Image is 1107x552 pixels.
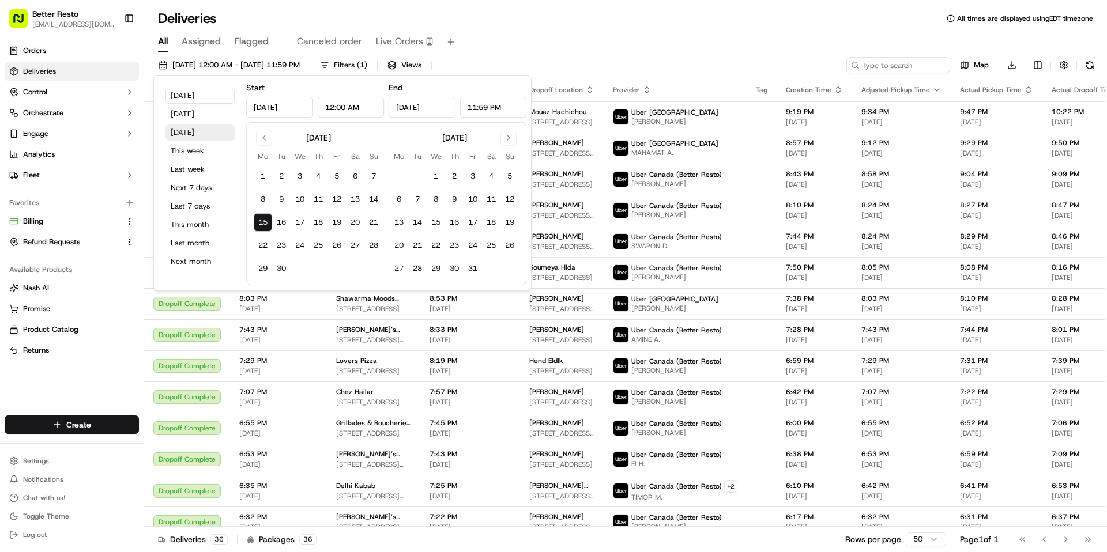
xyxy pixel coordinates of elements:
span: 8:29 PM [960,232,1033,241]
span: [DATE] [960,149,1033,158]
button: Control [5,83,139,101]
span: Refund Requests [23,237,80,247]
span: • [38,210,42,219]
span: Adjusted Pickup Time [861,85,930,94]
button: Toggle Theme [5,508,139,524]
span: [DATE] [239,304,318,313]
p: Welcome 👋 [12,46,210,65]
a: Refund Requests [9,237,121,247]
span: 8:27 PM [960,201,1033,210]
button: Start new chat [196,114,210,127]
span: Toggle Theme [23,512,69,521]
span: Uber Canada (Better Resto) [631,232,722,241]
button: 23 [272,236,291,255]
button: 9 [445,190,464,209]
span: [PERSON_NAME] [631,179,722,188]
a: Product Catalog [9,324,134,335]
button: This week [165,143,235,159]
span: 9:47 PM [960,107,1033,116]
button: 27 [390,259,408,278]
span: Settings [23,456,49,466]
a: Returns [9,345,134,356]
img: uber-new-logo.jpeg [613,296,628,311]
button: Next month [165,254,235,270]
button: 19 [500,213,519,232]
span: [DATE] [960,242,1033,251]
button: 26 [327,236,346,255]
span: [PERSON_NAME] [631,273,722,282]
span: [DATE] [861,211,942,220]
span: 8:10 PM [960,294,1033,303]
input: Time [460,97,527,118]
th: Thursday [445,150,464,162]
th: Tuesday [272,150,291,162]
span: [STREET_ADDRESS] [336,304,411,313]
img: uber-new-logo.jpeg [613,265,628,280]
button: 3 [464,167,482,186]
button: Engage [5,124,139,143]
span: [DATE] [44,210,68,219]
span: [PERSON_NAME] [529,201,584,210]
a: 📗Knowledge Base [7,253,93,274]
button: [EMAIL_ADDRESS][DOMAIN_NAME] [32,20,115,29]
span: 8:58 PM [861,169,942,179]
button: +2 [724,480,737,493]
button: Fleet [5,166,139,184]
button: 7 [408,190,427,209]
span: Chat with us! [23,493,65,502]
button: Better Resto[EMAIL_ADDRESS][DOMAIN_NAME] [5,5,119,32]
button: 1 [427,167,445,186]
input: Date [246,97,313,118]
span: [DATE] [786,149,843,158]
a: Billing [9,216,121,226]
button: 3 [291,167,309,186]
span: [DATE] [861,242,942,251]
span: 9:04 PM [960,169,1033,179]
button: 17 [291,213,309,232]
th: Sunday [364,150,383,162]
span: Orchestrate [23,108,63,118]
div: [DATE] [306,132,331,143]
span: Flagged [235,35,269,48]
span: [DATE] [786,211,843,220]
span: [DATE] [960,273,1033,282]
span: Knowledge Base [23,258,88,269]
button: Views [382,57,427,73]
div: We're available if you need us! [52,122,159,131]
span: 9:12 PM [861,138,942,148]
button: [DATE] [165,124,235,141]
span: Soumeya Hida [529,263,575,272]
span: [STREET_ADDRESS] [529,180,594,189]
span: 8:43 PM [786,169,843,179]
img: uber-new-logo.jpeg [613,390,628,404]
button: 4 [309,167,327,186]
span: 8:57 PM [786,138,843,148]
button: See all [179,148,210,161]
span: 7:50 PM [786,263,843,272]
button: 29 [427,259,445,278]
span: [STREET_ADDRESS][PERSON_NAME] [529,242,594,251]
span: [DATE] [960,180,1033,189]
span: 9:29 PM [960,138,1033,148]
button: 20 [346,213,364,232]
img: 1736555255976-a54dd68f-1ca7-489b-9aae-adbdc363a1c4 [12,110,32,131]
span: All times are displayed using EDT timezone [957,14,1093,23]
span: Regen Pajulas [36,179,84,188]
th: Monday [390,150,408,162]
input: Got a question? Start typing here... [30,74,208,86]
span: [DATE] [786,180,843,189]
span: 8:03 PM [861,294,942,303]
button: Better Resto [32,8,78,20]
button: 21 [408,236,427,255]
button: Refund Requests [5,233,139,251]
span: Uber [GEOGRAPHIC_DATA] [631,108,718,117]
img: uber-new-logo.jpeg [613,483,628,498]
button: 19 [327,213,346,232]
span: Billing [23,216,43,226]
span: [DATE] [786,304,843,313]
img: uber-new-logo.jpeg [613,234,628,249]
span: Provider [613,85,640,94]
button: 14 [364,190,383,209]
button: 15 [254,213,272,232]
